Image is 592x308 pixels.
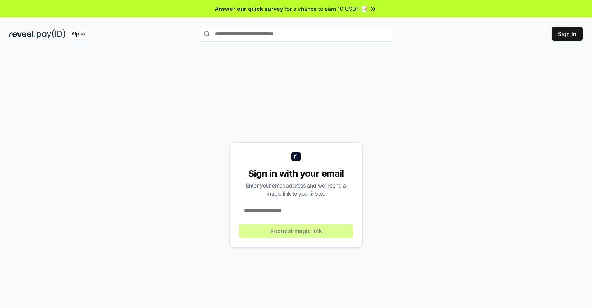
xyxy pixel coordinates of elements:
[239,181,353,198] div: Enter your email address and we’ll send a magic link to your inbox.
[37,29,66,39] img: pay_id
[285,5,368,13] span: for a chance to earn 10 USDT 📝
[552,27,583,41] button: Sign In
[67,29,89,39] div: Alpha
[215,5,283,13] span: Answer our quick survey
[291,152,301,161] img: logo_small
[239,167,353,180] div: Sign in with your email
[9,29,35,39] img: reveel_dark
